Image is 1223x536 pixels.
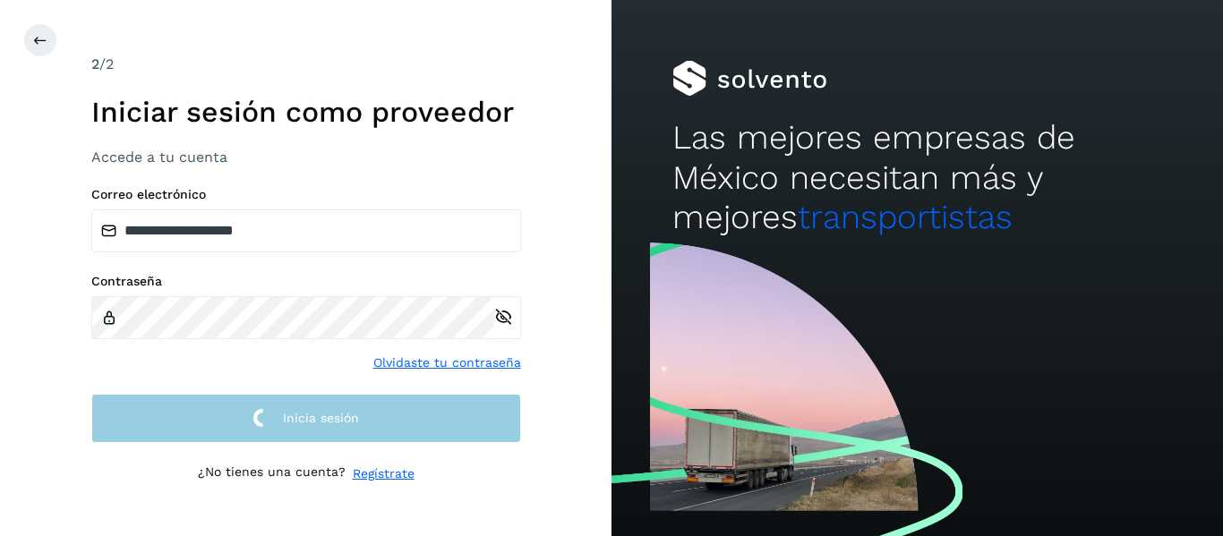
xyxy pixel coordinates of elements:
[91,55,99,72] span: 2
[91,54,521,75] div: /2
[91,187,521,202] label: Correo electrónico
[91,394,521,443] button: Inicia sesión
[672,118,1161,237] h2: Las mejores empresas de México necesitan más y mejores
[798,198,1013,236] span: transportistas
[283,412,359,424] span: Inicia sesión
[91,274,521,289] label: Contraseña
[91,95,521,129] h1: Iniciar sesión como proveedor
[373,353,521,372] a: Olvidaste tu contraseña
[353,464,415,483] a: Regístrate
[198,464,346,483] p: ¿No tienes una cuenta?
[91,149,521,166] h3: Accede a tu cuenta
